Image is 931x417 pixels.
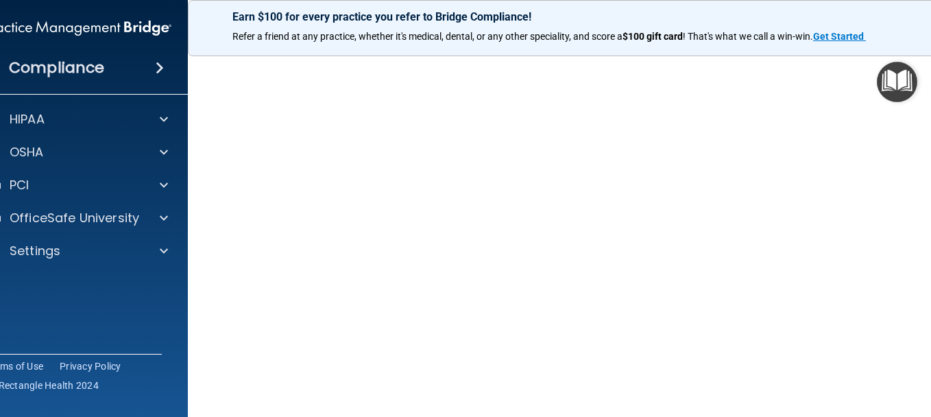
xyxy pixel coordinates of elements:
[877,62,917,102] button: Open Resource Center
[622,31,683,42] strong: $100 gift card
[813,31,866,42] a: Get Started
[10,144,44,160] p: OSHA
[232,10,918,23] p: Earn $100 for every practice you refer to Bridge Compliance!
[9,58,104,78] h4: Compliance
[813,31,864,42] strong: Get Started
[10,177,29,193] p: PCI
[10,210,139,226] p: OfficeSafe University
[683,31,813,42] span: ! That's what we call a win-win.
[10,111,45,128] p: HIPAA
[232,31,622,42] span: Refer a friend at any practice, whether it's medical, dental, or any other speciality, and score a
[10,243,60,259] p: Settings
[60,359,121,373] a: Privacy Policy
